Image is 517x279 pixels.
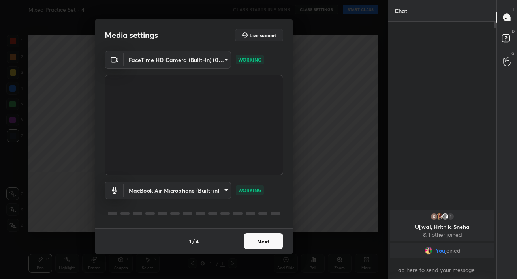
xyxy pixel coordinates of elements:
p: G [511,51,515,56]
span: You [435,247,445,254]
div: FaceTime HD Camera (Built-in) (05ac:8514) [124,51,231,69]
p: WORKING [238,56,261,63]
p: & 1 other joined [395,232,490,238]
p: Chat [388,0,414,21]
button: Next [244,233,283,249]
h4: / [192,237,195,245]
img: 7059b54a3d304c4e9029e9d48794216a.55495308_3 [436,213,444,221]
p: D [512,28,515,34]
img: 3 [430,213,438,221]
div: FaceTime HD Camera (Built-in) (05ac:8514) [124,182,231,199]
div: 1 [447,213,455,221]
img: e87f9364b6334989b9353f85ea133ed3.jpg [424,247,432,255]
img: default.png [441,213,449,221]
p: T [512,6,515,12]
div: grid [388,208,496,260]
h4: 4 [196,237,199,245]
h4: 1 [189,237,192,245]
p: WORKING [238,187,261,194]
p: Ujjwal, Hrithik, Sneha [395,224,490,230]
h2: Media settings [105,30,158,40]
span: joined [445,247,460,254]
h5: Live support [250,33,276,37]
